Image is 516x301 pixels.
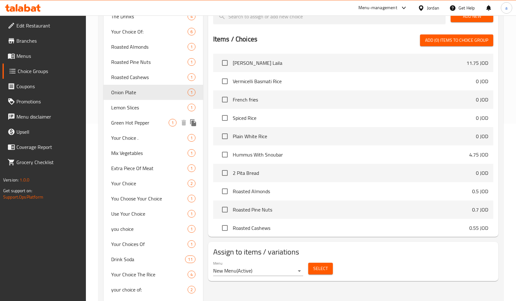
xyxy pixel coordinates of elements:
[213,247,493,257] h2: Assign to items / variations
[104,100,203,115] div: Lemon Slices1
[188,240,195,248] div: Choices
[476,114,488,122] p: 0 JOD
[111,286,187,293] span: your choice of:
[188,150,195,156] span: 1
[233,132,476,140] span: Plain White Rice
[104,9,203,24] div: The Drinks4
[188,287,195,293] span: 2
[3,176,19,184] span: Version:
[169,119,177,126] div: Choices
[218,93,231,106] span: Select choice
[3,79,86,94] a: Coupons
[111,134,187,142] span: Your Choice .
[16,37,81,45] span: Branches
[218,166,231,180] span: Select choice
[185,256,195,262] span: 11
[104,206,203,221] div: Use Your Choice1
[3,109,86,124] a: Menu disclaimer
[104,70,203,85] div: Roasted Cashews1
[3,64,86,79] a: Choice Groups
[111,104,187,111] span: Lemon Slices
[476,169,488,177] p: 0 JOD
[420,34,493,46] button: Add (0) items to choice group
[188,196,195,202] span: 1
[456,12,488,20] span: Add New
[104,236,203,252] div: Your Choices Of1
[188,165,195,171] span: 1
[3,94,86,109] a: Promotions
[16,143,81,151] span: Coverage Report
[188,74,195,80] span: 1
[189,118,198,127] button: duplicate
[188,89,195,95] span: 1
[16,98,81,105] span: Promotions
[188,134,195,142] div: Choices
[188,28,195,35] div: Choices
[472,187,488,195] p: 0.5 JOD
[104,85,203,100] div: Onion Plate1
[3,155,86,170] a: Grocery Checklist
[3,48,86,64] a: Menus
[188,180,195,187] div: Choices
[104,161,203,176] div: Extra Piece Of Meat1
[213,261,222,265] label: Menu
[111,180,187,187] span: Your Choice
[218,111,231,125] span: Select choice
[218,130,231,143] span: Select choice
[308,263,333,274] button: Select
[188,211,195,217] span: 1
[188,225,195,233] div: Choices
[188,14,195,20] span: 4
[3,193,43,201] a: Support.OpsPlatform
[233,151,469,158] span: Hummus With Snoubar
[188,241,195,247] span: 1
[18,67,81,75] span: Choice Groups
[213,34,257,44] h2: Items / Choices
[3,18,86,33] a: Edit Restaurant
[104,130,203,145] div: Your Choice .1
[111,89,187,96] span: Onion Plate
[233,114,476,122] span: Spiced Rice
[16,22,81,29] span: Edit Restaurant
[188,271,195,278] div: Choices
[104,282,203,297] div: your choice of:2
[233,169,476,177] span: 2 Pita Bread
[188,164,195,172] div: Choices
[233,224,469,232] span: Roasted Cashews
[111,149,187,157] span: Mix Vegetables
[476,96,488,103] p: 0 JOD
[104,221,203,236] div: you choice1
[104,54,203,70] div: Roasted Pine Nuts1
[427,4,439,11] div: Jordan
[213,266,303,276] div: New Menu(Active)
[111,164,187,172] span: Extra Piece Of Meat
[218,185,231,198] span: Select choice
[188,73,195,81] div: Choices
[104,252,203,267] div: Drink Soda11
[111,58,187,66] span: Roasted Pine Nuts
[218,56,231,70] span: Select choice
[111,13,187,20] span: The Drinks
[104,115,203,130] div: Green Hot Pepper1deleteduplicate
[104,24,203,39] div: Your Choice Of:6
[188,226,195,232] span: 1
[104,39,203,54] div: Roasted Almonds1
[188,210,195,218] div: Choices
[218,148,231,161] span: Select choice
[20,176,29,184] span: 1.0.0
[111,43,187,51] span: Roasted Almonds
[111,73,187,81] span: Roasted Cashews
[233,96,476,103] span: French fries
[188,59,195,65] span: 1
[111,225,187,233] span: you choice
[104,191,203,206] div: You Choose Your Choice1
[111,119,168,126] span: Green Hot Pepper
[16,158,81,166] span: Grocery Checklist
[505,4,507,11] span: a
[188,181,195,187] span: 2
[185,255,195,263] div: Choices
[188,149,195,157] div: Choices
[469,151,488,158] p: 4.75 JOD
[188,13,195,20] div: Choices
[3,187,32,195] span: Get support on:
